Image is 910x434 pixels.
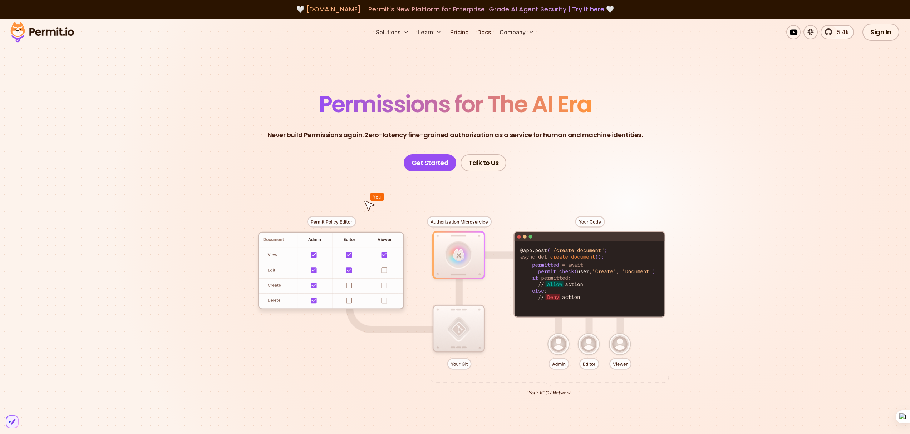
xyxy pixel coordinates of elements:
[306,5,604,14] span: [DOMAIN_NAME] - Permit's New Platform for Enterprise-Grade AI Agent Security |
[833,28,849,36] span: 5.4k
[7,20,77,44] img: Permit logo
[373,25,412,39] button: Solutions
[415,25,444,39] button: Learn
[497,25,537,39] button: Company
[267,130,643,140] p: Never build Permissions again. Zero-latency fine-grained authorization as a service for human and...
[319,88,591,120] span: Permissions for The AI Era
[447,25,472,39] a: Pricing
[461,154,506,171] a: Talk to Us
[404,154,457,171] a: Get Started
[474,25,494,39] a: Docs
[572,5,604,14] a: Try it here
[17,4,893,14] div: 🤍 🤍
[862,24,899,41] a: Sign In
[821,25,854,39] a: 5.4k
